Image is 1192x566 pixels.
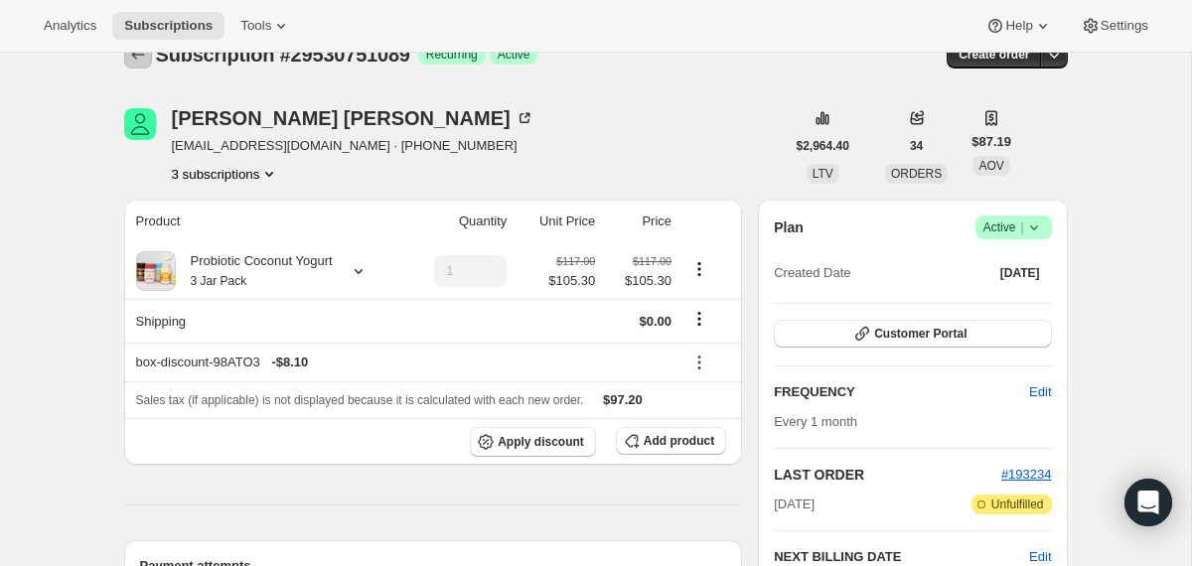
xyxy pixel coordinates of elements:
[228,12,303,40] button: Tools
[601,200,677,243] th: Price
[639,314,671,329] span: $0.00
[898,132,935,160] button: 34
[172,164,280,184] button: Product actions
[947,41,1041,69] button: Create order
[403,200,514,243] th: Quantity
[971,132,1011,152] span: $87.19
[988,259,1052,287] button: [DATE]
[191,274,247,288] small: 3 Jar Pack
[1000,265,1040,281] span: [DATE]
[44,18,96,34] span: Analytics
[136,353,672,372] div: box-discount-98ATO3
[470,427,596,457] button: Apply discount
[774,263,850,283] span: Created Date
[124,41,152,69] button: Subscriptions
[176,251,333,291] div: Probiotic Coconut Yogurt
[240,18,271,34] span: Tools
[172,136,534,156] span: [EMAIL_ADDRESS][DOMAIN_NAME] · [PHONE_NUMBER]
[498,47,530,63] span: Active
[271,353,308,372] span: - $8.10
[973,12,1064,40] button: Help
[124,200,403,243] th: Product
[774,495,815,514] span: [DATE]
[991,496,1044,512] span: Unfulfilled
[774,414,857,429] span: Every 1 month
[1029,382,1051,402] span: Edit
[874,326,967,342] span: Customer Portal
[797,138,849,154] span: $2,964.40
[426,47,478,63] span: Recurring
[774,320,1051,348] button: Customer Portal
[683,308,715,330] button: Shipping actions
[112,12,224,40] button: Subscriptions
[136,393,584,407] span: Sales tax (if applicable) is not displayed because it is calculated with each new order.
[32,12,108,40] button: Analytics
[136,251,176,291] img: product img
[124,18,213,34] span: Subscriptions
[644,433,714,449] span: Add product
[683,258,715,280] button: Product actions
[910,138,923,154] span: 34
[1001,467,1052,482] a: #193234
[513,200,601,243] th: Unit Price
[616,427,726,455] button: Add product
[774,217,804,237] h2: Plan
[785,132,861,160] button: $2,964.40
[498,434,584,450] span: Apply discount
[124,108,156,140] span: Gabriel Berkowitz
[959,47,1029,63] span: Create order
[607,271,671,291] span: $105.30
[603,392,643,407] span: $97.20
[1069,12,1160,40] button: Settings
[1020,219,1023,235] span: |
[813,167,833,181] span: LTV
[633,255,671,267] small: $117.00
[983,217,1044,237] span: Active
[1001,465,1052,485] button: #193234
[172,108,534,128] div: [PERSON_NAME] [PERSON_NAME]
[156,44,410,66] span: Subscription #29530751089
[556,255,595,267] small: $117.00
[1005,18,1032,34] span: Help
[891,167,942,181] span: ORDERS
[1124,479,1172,526] div: Open Intercom Messenger
[124,299,403,343] th: Shipping
[548,271,595,291] span: $105.30
[774,465,1001,485] h2: LAST ORDER
[978,159,1003,173] span: AOV
[1017,376,1063,408] button: Edit
[1101,18,1148,34] span: Settings
[774,382,1029,402] h2: FREQUENCY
